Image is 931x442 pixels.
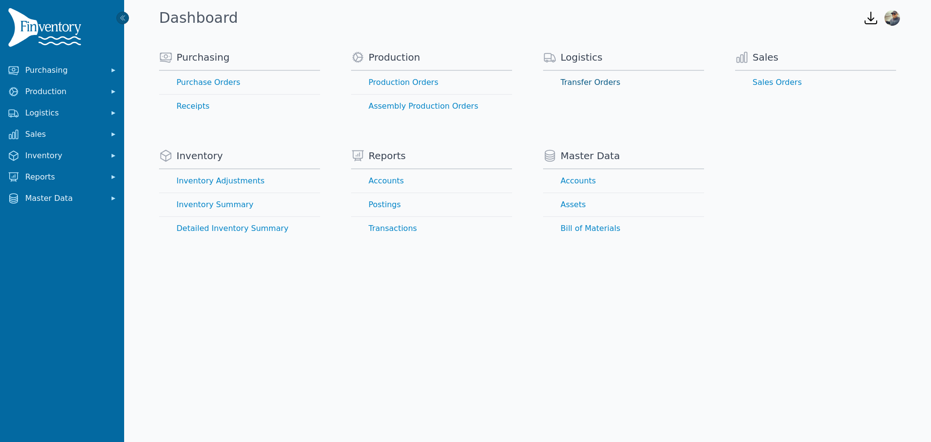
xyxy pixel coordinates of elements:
button: Inventory [4,146,120,165]
a: Assembly Production Orders [351,95,512,118]
a: Inventory Summary [159,193,320,216]
span: Master Data [561,149,620,163]
button: Logistics [4,103,120,123]
a: Transactions [351,217,512,240]
a: Transfer Orders [543,71,704,94]
span: Production [25,86,103,98]
button: Production [4,82,120,101]
a: Accounts [351,169,512,193]
button: Reports [4,167,120,187]
button: Master Data [4,189,120,208]
a: Postings [351,193,512,216]
a: Accounts [543,169,704,193]
a: Sales Orders [735,71,896,94]
a: Receipts [159,95,320,118]
a: Detailed Inventory Summary [159,217,320,240]
span: Logistics [561,50,603,64]
a: Production Orders [351,71,512,94]
span: Reports [369,149,406,163]
img: Finventory [8,8,85,51]
span: Inventory [25,150,103,162]
img: Anthony Armesto [884,10,900,26]
span: Logistics [25,107,103,119]
span: Master Data [25,193,103,204]
span: Sales [25,129,103,140]
a: Inventory Adjustments [159,169,320,193]
span: Production [369,50,420,64]
span: Purchasing [177,50,229,64]
a: Assets [543,193,704,216]
button: Purchasing [4,61,120,80]
button: Sales [4,125,120,144]
span: Purchasing [25,65,103,76]
span: Inventory [177,149,223,163]
a: Purchase Orders [159,71,320,94]
a: Bill of Materials [543,217,704,240]
span: Reports [25,171,103,183]
h1: Dashboard [159,9,238,27]
span: Sales [753,50,778,64]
